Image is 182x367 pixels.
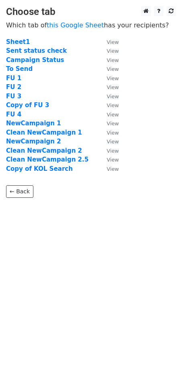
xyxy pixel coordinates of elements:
a: View [99,93,119,100]
small: View [107,84,119,90]
a: View [99,102,119,109]
small: View [107,102,119,108]
a: View [99,129,119,136]
small: View [107,66,119,72]
a: NewCampaign 2 [6,138,61,145]
a: View [99,38,119,46]
a: Clean NewCampaign 2.5 [6,156,89,163]
a: View [99,138,119,145]
a: FU 3 [6,93,21,100]
small: View [107,48,119,54]
a: FU 1 [6,75,21,82]
a: View [99,65,119,73]
small: View [107,139,119,145]
a: Clean NewCampaign 1 [6,129,82,136]
small: View [107,57,119,63]
a: View [99,165,119,172]
a: Copy of KOL Search [6,165,73,172]
h3: Choose tab [6,6,176,18]
a: Copy of FU 3 [6,102,49,109]
small: View [107,148,119,154]
a: NewCampaign 1 [6,120,61,127]
a: FU 2 [6,83,21,91]
a: Campaign Status [6,56,64,64]
small: View [107,112,119,118]
a: FU 4 [6,111,21,118]
small: View [107,157,119,163]
a: Sheet1 [6,38,30,46]
a: View [99,147,119,154]
a: View [99,111,119,118]
a: Clean NewCampaign 2 [6,147,82,154]
small: View [107,130,119,136]
a: View [99,156,119,163]
small: View [107,39,119,45]
a: this Google Sheet [47,21,104,29]
a: ← Back [6,185,33,198]
small: View [107,75,119,81]
a: View [99,47,119,54]
a: To Send [6,65,33,73]
a: View [99,56,119,64]
a: Sent status check [6,47,67,54]
small: View [107,93,119,100]
small: View [107,120,119,126]
a: View [99,83,119,91]
small: View [107,166,119,172]
a: View [99,75,119,82]
a: View [99,120,119,127]
p: Which tab of has your recipients? [6,21,176,29]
